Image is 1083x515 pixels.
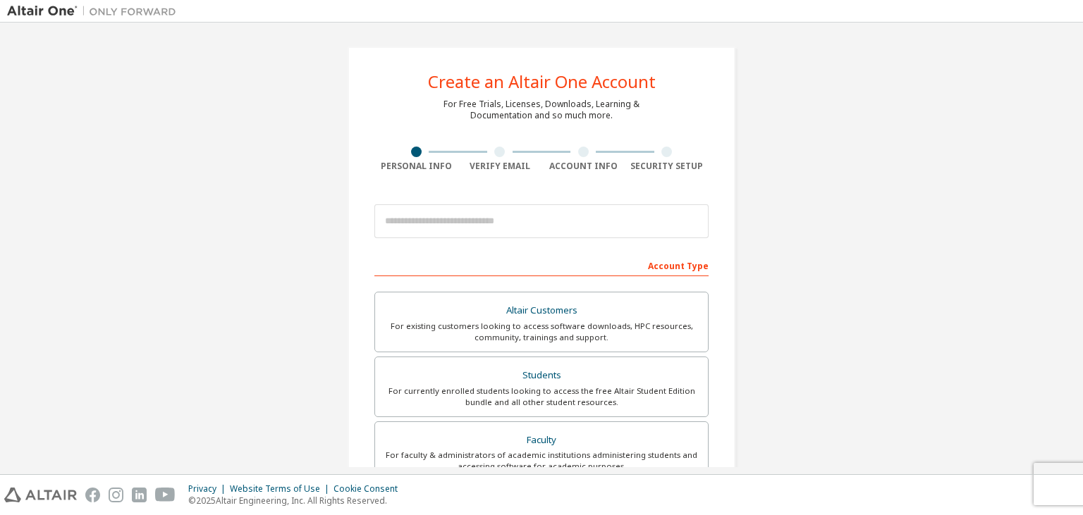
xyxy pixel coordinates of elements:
img: facebook.svg [85,488,100,502]
img: altair_logo.svg [4,488,77,502]
div: Website Terms of Use [230,483,334,495]
img: Altair One [7,4,183,18]
img: instagram.svg [109,488,123,502]
div: For faculty & administrators of academic institutions administering students and accessing softwa... [384,449,699,472]
img: linkedin.svg [132,488,147,502]
p: © 2025 Altair Engineering, Inc. All Rights Reserved. [188,495,406,507]
div: Create an Altair One Account [428,73,656,90]
div: Personal Info [374,161,458,172]
div: Faculty [384,430,699,450]
div: Cookie Consent [334,483,406,495]
img: youtube.svg [155,488,176,502]
div: Privacy [188,483,230,495]
div: Verify Email [458,161,542,172]
div: For existing customers looking to access software downloads, HPC resources, community, trainings ... [384,321,699,343]
div: Account Info [541,161,625,172]
div: Students [384,366,699,385]
div: For currently enrolled students looking to access the free Altair Student Edition bundle and all ... [384,385,699,408]
div: Security Setup [625,161,709,172]
div: Altair Customers [384,301,699,321]
div: For Free Trials, Licenses, Downloads, Learning & Documentation and so much more. [443,99,640,121]
div: Account Type [374,254,709,276]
